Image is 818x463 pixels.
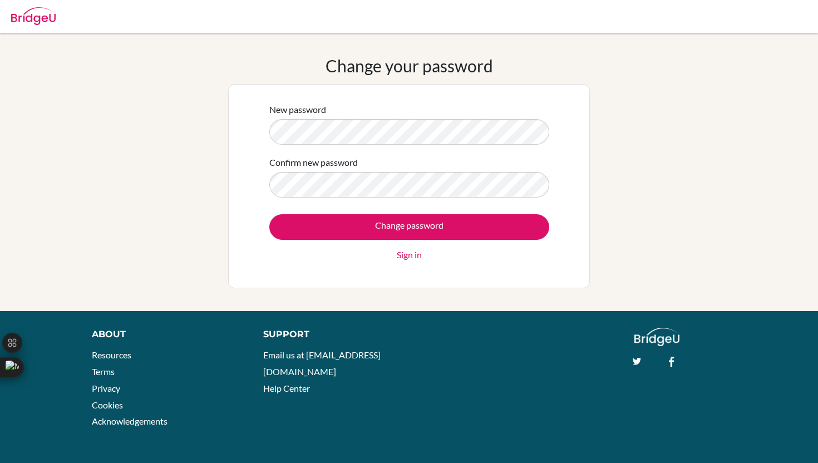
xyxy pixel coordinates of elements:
div: About [92,328,238,341]
a: Cookies [92,400,123,410]
img: logo_white@2x-f4f0deed5e89b7ecb1c2cc34c3e3d731f90f0f143d5ea2071677605dd97b5244.png [634,328,679,346]
a: Sign in [397,248,422,262]
a: Acknowledgements [92,416,167,426]
a: Email us at [EMAIL_ADDRESS][DOMAIN_NAME] [263,349,381,377]
label: New password [269,103,326,116]
input: Change password [269,214,549,240]
a: Help Center [263,383,310,393]
a: Privacy [92,383,120,393]
a: Resources [92,349,131,360]
label: Confirm new password [269,156,358,169]
h1: Change your password [326,56,493,76]
a: Terms [92,366,115,377]
div: Support [263,328,398,341]
img: Bridge-U [11,7,56,25]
